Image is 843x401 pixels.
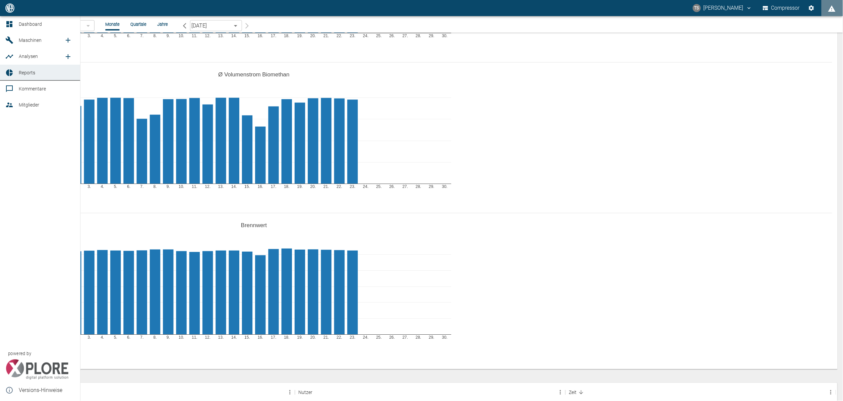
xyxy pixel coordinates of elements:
button: Sort [312,388,322,397]
li: Jahre [157,21,168,27]
div: [DATE] [190,20,242,31]
button: arrow-back [179,20,190,31]
div: Nutzer [298,389,312,396]
img: Xplore Logo [5,359,69,380]
button: Compressor [762,2,801,14]
span: powered by [8,350,31,357]
img: logo [5,3,15,12]
span: Dashboard [19,21,42,27]
button: Einstellungen [805,2,818,14]
span: Kommentare [19,86,46,91]
button: Menu [826,387,836,397]
button: Menu [555,387,565,397]
div: Zeit [569,389,577,396]
li: Quartale [130,21,146,27]
span: Mitglieder [19,102,39,108]
a: new /machines [61,34,75,47]
div: TS [693,4,701,12]
span: Analysen [19,54,38,59]
span: Reports [19,70,35,75]
span: Versions-Hinweise [19,386,75,394]
a: new /analyses/list/0 [61,50,75,63]
button: timo.streitbuerger@arcanum-energy.de [692,2,753,14]
button: Menu [285,387,295,397]
li: Monate [105,21,120,27]
span: Maschinen [19,38,42,43]
button: Sort [577,388,586,397]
